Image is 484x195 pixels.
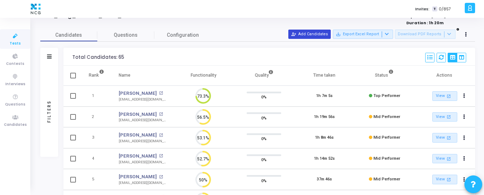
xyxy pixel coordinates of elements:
[159,175,163,179] mat-icon: open_in_new
[313,71,335,79] div: Time taken
[432,6,437,12] span: T
[459,133,469,143] button: Actions
[459,175,469,185] button: Actions
[173,66,233,86] th: Functionality
[459,112,469,122] button: Actions
[261,177,267,184] span: 0%
[81,148,112,169] td: 4
[159,91,163,95] mat-icon: open_in_new
[29,2,42,16] img: logo
[72,55,124,60] div: Total Candidates: 65
[119,160,166,165] div: [EMAIL_ADDRESS][DOMAIN_NAME]
[333,30,393,39] button: Export Excel Report
[261,156,267,163] span: 0%
[97,31,154,39] span: Questions
[119,111,157,118] a: [PERSON_NAME]
[315,135,334,141] div: 1h 8m 46s
[316,93,333,99] div: 1h 7m 5s
[234,66,294,86] th: Quality
[291,32,296,37] mat-icon: person_add_alt
[354,66,415,86] th: Status
[119,132,157,139] a: [PERSON_NAME]
[432,154,457,164] a: View
[10,41,21,47] span: Tests
[119,118,166,123] div: [EMAIL_ADDRESS][DOMAIN_NAME]
[46,72,52,150] div: Filters
[314,156,335,162] div: 1h 14m 52s
[81,86,112,107] td: 1
[261,135,267,142] span: 0%
[119,71,130,79] div: Name
[317,176,332,183] div: 37m 46s
[159,133,163,137] mat-icon: open_in_new
[446,156,452,162] mat-icon: open_in_new
[159,154,163,158] mat-icon: open_in_new
[336,32,341,37] mat-icon: save_alt
[446,93,452,99] mat-icon: open_in_new
[40,31,97,39] span: Candidates
[374,93,400,98] span: Top Performer
[159,112,163,116] mat-icon: open_in_new
[314,114,335,120] div: 1h 19m 56s
[374,156,400,161] span: Mid Performer
[119,153,157,160] a: [PERSON_NAME]
[81,107,112,128] td: 2
[119,90,157,97] a: [PERSON_NAME]
[6,61,24,67] span: Contests
[446,135,452,141] mat-icon: open_in_new
[415,66,475,86] th: Actions
[5,81,25,87] span: Interviews
[374,177,400,181] span: Mid Performer
[81,169,112,190] td: 5
[119,97,166,102] div: [EMAIL_ADDRESS][DOMAIN_NAME]
[432,112,457,122] a: View
[415,6,429,12] label: Invites:
[261,114,267,121] span: 0%
[374,135,400,140] span: Mid Performer
[395,30,455,39] button: Download PDF Reports
[432,175,457,184] a: View
[81,127,112,148] td: 3
[432,91,457,101] a: View
[81,66,112,86] th: Rank
[446,176,452,183] mat-icon: open_in_new
[5,102,25,108] span: Questions
[4,122,27,128] span: Candidates
[406,20,444,26] strong: Duration : 1h 20m
[446,114,452,120] mat-icon: open_in_new
[288,30,331,39] button: Add Candidates
[459,154,469,164] button: Actions
[119,173,157,180] a: [PERSON_NAME]
[439,6,451,12] span: 0/857
[119,139,166,144] div: [EMAIL_ADDRESS][DOMAIN_NAME]
[448,53,466,62] div: View Options
[261,93,267,101] span: 0%
[167,31,199,39] span: Configuration
[459,91,469,101] button: Actions
[374,114,400,119] span: Mid Performer
[119,180,166,186] div: [EMAIL_ADDRESS][DOMAIN_NAME]
[432,133,457,143] a: View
